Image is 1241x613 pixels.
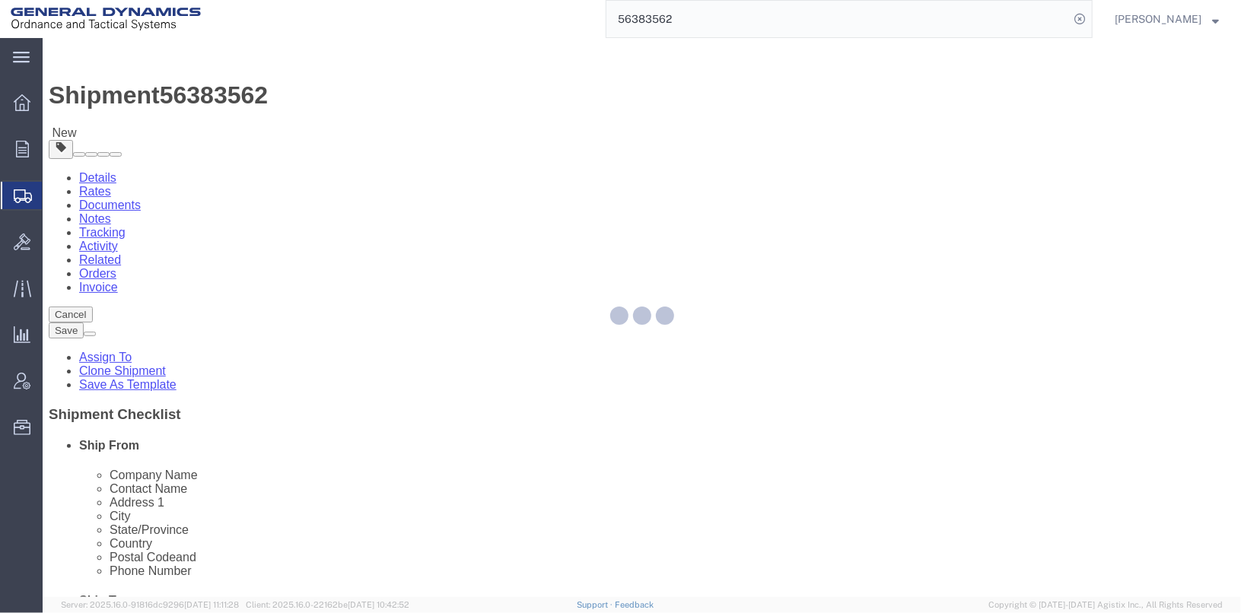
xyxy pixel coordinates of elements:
span: [DATE] 11:11:28 [184,600,239,609]
img: logo [11,8,201,30]
span: Tim Schaffer [1115,11,1201,27]
a: Feedback [615,600,654,609]
span: Copyright © [DATE]-[DATE] Agistix Inc., All Rights Reserved [988,599,1223,611]
span: Server: 2025.16.0-91816dc9296 [61,600,239,609]
input: Search for shipment number, reference number [606,1,1069,37]
span: [DATE] 10:42:52 [348,600,409,609]
button: [PERSON_NAME] [1114,10,1220,28]
span: Client: 2025.16.0-22162be [246,600,409,609]
a: Support [577,600,615,609]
